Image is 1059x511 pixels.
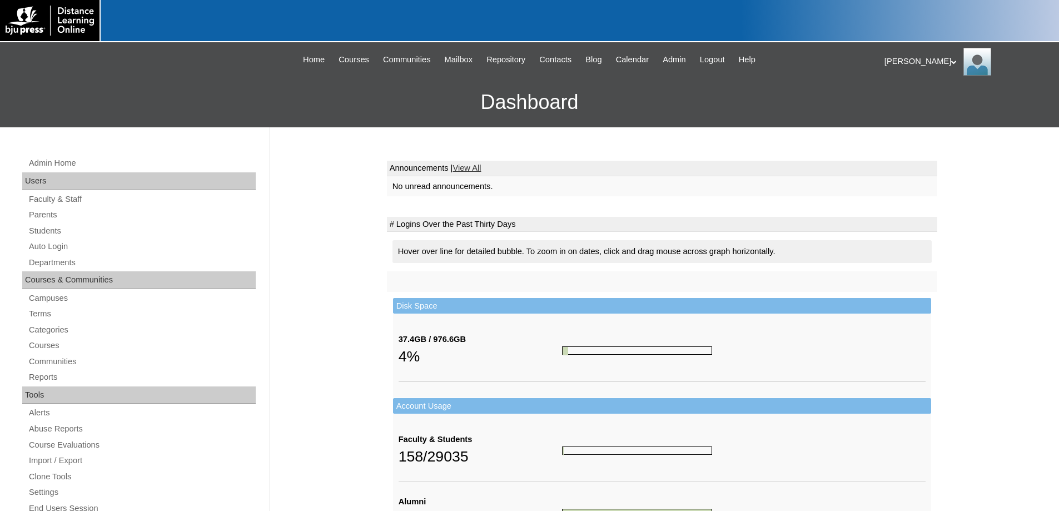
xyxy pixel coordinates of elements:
a: Communities [377,53,436,66]
a: Campuses [28,291,256,305]
h3: Dashboard [6,77,1053,127]
a: Parents [28,208,256,222]
div: [PERSON_NAME] [884,48,1048,76]
div: Hover over line for detailed bubble. To zoom in on dates, click and drag mouse across graph horiz... [392,240,932,263]
a: Auto Login [28,240,256,254]
a: Admin Home [28,156,256,170]
a: Settings [28,485,256,499]
a: Contacts [534,53,577,66]
span: Contacts [539,53,571,66]
div: Alumni [399,496,562,508]
a: Departments [28,256,256,270]
a: Repository [481,53,531,66]
a: Logout [694,53,730,66]
div: 37.4GB / 976.6GB [399,334,562,345]
a: Home [297,53,330,66]
td: # Logins Over the Past Thirty Days [387,217,937,232]
a: Import / Export [28,454,256,468]
div: Courses & Communities [22,271,256,289]
a: Admin [657,53,692,66]
a: Clone Tools [28,470,256,484]
span: Admin [663,53,686,66]
td: Disk Space [393,298,931,314]
a: Mailbox [439,53,479,66]
a: Alerts [28,406,256,420]
a: Terms [28,307,256,321]
a: Faculty & Staff [28,192,256,206]
a: Abuse Reports [28,422,256,436]
img: logo-white.png [6,6,94,36]
span: Blog [585,53,601,66]
div: 4% [399,345,562,368]
span: Communities [383,53,431,66]
a: Students [28,224,256,238]
span: Courses [339,53,369,66]
span: Calendar [616,53,649,66]
a: Blog [580,53,607,66]
div: Tools [22,386,256,404]
img: Pam Miller / Distance Learning Online Staff [963,48,991,76]
span: Logout [700,53,725,66]
span: Home [303,53,325,66]
a: Calendar [610,53,654,66]
span: Repository [486,53,525,66]
a: Categories [28,323,256,337]
a: Courses [333,53,375,66]
span: Help [739,53,755,66]
td: No unread announcements. [387,176,937,197]
div: Faculty & Students [399,434,562,445]
div: Users [22,172,256,190]
a: Courses [28,339,256,353]
td: Announcements | [387,161,937,176]
span: Mailbox [445,53,473,66]
div: 158/29035 [399,445,562,468]
td: Account Usage [393,398,931,414]
a: Reports [28,370,256,384]
a: Course Evaluations [28,438,256,452]
a: Help [733,53,761,66]
a: Communities [28,355,256,369]
a: View All [453,163,481,172]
